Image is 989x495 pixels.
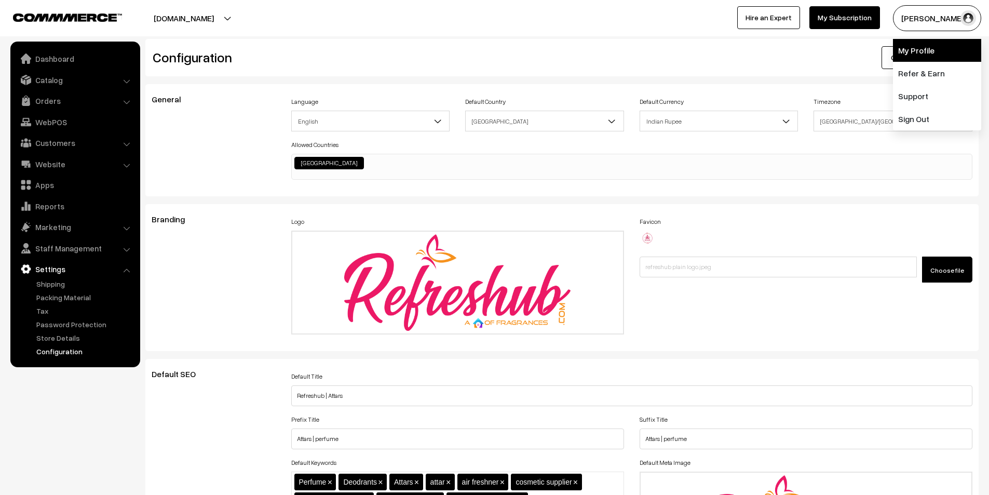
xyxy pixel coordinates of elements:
[516,478,572,486] span: cosmetic supplier
[13,91,137,110] a: Orders
[573,478,578,487] span: ×
[930,266,964,274] span: Choose file
[13,71,137,89] a: Catalog
[291,458,336,467] label: Default Keywords
[291,385,973,406] input: Title
[291,140,338,150] label: Allowed Countries
[34,319,137,330] a: Password Protection
[291,97,318,106] label: Language
[13,260,137,278] a: Settings
[13,14,122,21] img: COMMMERCE
[466,112,624,130] span: India
[343,478,377,486] span: Deodrants
[291,415,319,424] label: Prefix Title
[34,305,137,316] a: Tax
[291,372,322,381] label: Default Title
[893,85,981,108] a: Support
[640,458,690,467] label: Default Meta Image
[640,97,684,106] label: Default Currency
[13,113,137,131] a: WebPOS
[414,478,419,487] span: ×
[640,217,661,226] label: Favicon
[299,478,327,486] span: Perfume
[291,429,624,449] input: Prefix Title
[13,155,137,173] a: Website
[446,478,451,487] span: ×
[500,478,505,487] span: ×
[462,478,499,486] span: air freshner
[430,478,445,486] span: attar
[34,292,137,303] a: Packing Material
[13,49,137,68] a: Dashboard
[640,429,972,449] input: Suffix Title
[13,197,137,216] a: Reports
[34,346,137,357] a: Configuration
[378,478,383,487] span: ×
[292,112,450,130] span: English
[814,112,972,130] span: Asia/Kolkata
[640,112,798,130] span: Indian Rupee
[893,108,981,130] a: Sign Out
[152,214,197,224] span: Branding
[13,10,104,23] a: COMMMERCE
[152,94,193,104] span: General
[640,231,655,246] img: 16825261216629refreshub-plain-logo.jpeg
[294,157,364,169] li: India
[34,278,137,289] a: Shipping
[117,5,250,31] button: [DOMAIN_NAME]
[882,46,923,69] a: Cancel
[13,218,137,236] a: Marketing
[960,10,976,26] img: user
[814,111,972,131] span: Asia/Kolkata
[640,257,917,277] input: refreshub plain logo.jpeg
[291,217,304,226] label: Logo
[640,111,798,131] span: Indian Rupee
[13,176,137,194] a: Apps
[465,97,506,106] label: Default Country
[893,5,981,31] button: [PERSON_NAME] D
[291,111,450,131] span: English
[893,39,981,62] a: My Profile
[465,111,624,131] span: India
[34,332,137,343] a: Store Details
[13,239,137,258] a: Staff Management
[640,415,668,424] label: Suffix Title
[893,62,981,85] a: Refer & Earn
[394,478,413,486] span: Attars
[328,478,332,487] span: ×
[153,49,554,65] h2: Configuration
[814,97,841,106] label: Timezone
[152,369,208,379] span: Default SEO
[737,6,800,29] a: Hire an Expert
[809,6,880,29] a: My Subscription
[13,133,137,152] a: Customers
